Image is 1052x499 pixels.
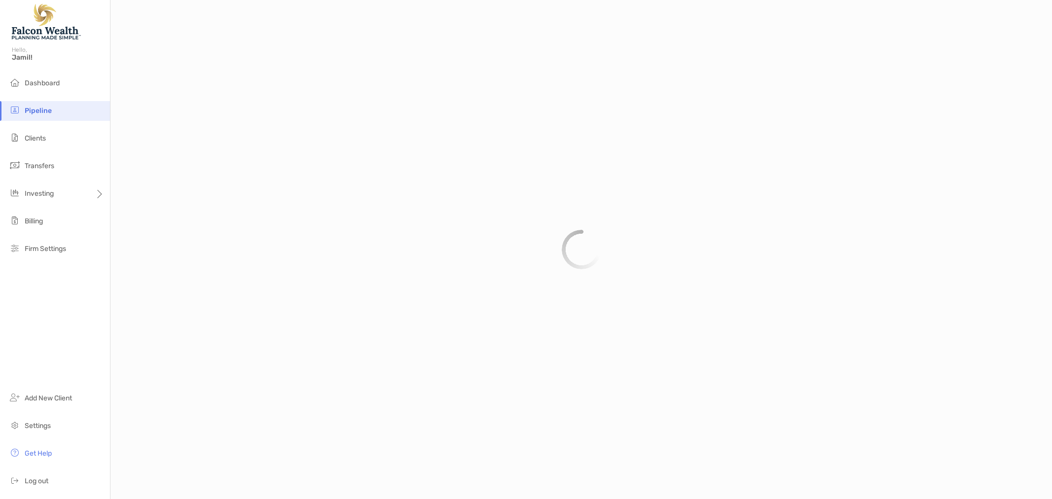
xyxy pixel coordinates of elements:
img: dashboard icon [9,76,21,88]
span: Add New Client [25,394,72,402]
img: clients icon [9,132,21,143]
img: investing icon [9,187,21,199]
span: Transfers [25,162,54,170]
img: billing icon [9,214,21,226]
span: Clients [25,134,46,143]
span: Pipeline [25,107,52,115]
img: settings icon [9,419,21,431]
img: firm-settings icon [9,242,21,254]
img: logout icon [9,474,21,486]
img: pipeline icon [9,104,21,116]
span: Get Help [25,449,52,458]
img: Falcon Wealth Planning Logo [12,4,81,39]
span: Billing [25,217,43,225]
img: transfers icon [9,159,21,171]
span: Dashboard [25,79,60,87]
img: add_new_client icon [9,392,21,403]
span: Settings [25,422,51,430]
span: Firm Settings [25,245,66,253]
span: Jamil! [12,53,104,62]
img: get-help icon [9,447,21,459]
span: Investing [25,189,54,198]
span: Log out [25,477,48,485]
